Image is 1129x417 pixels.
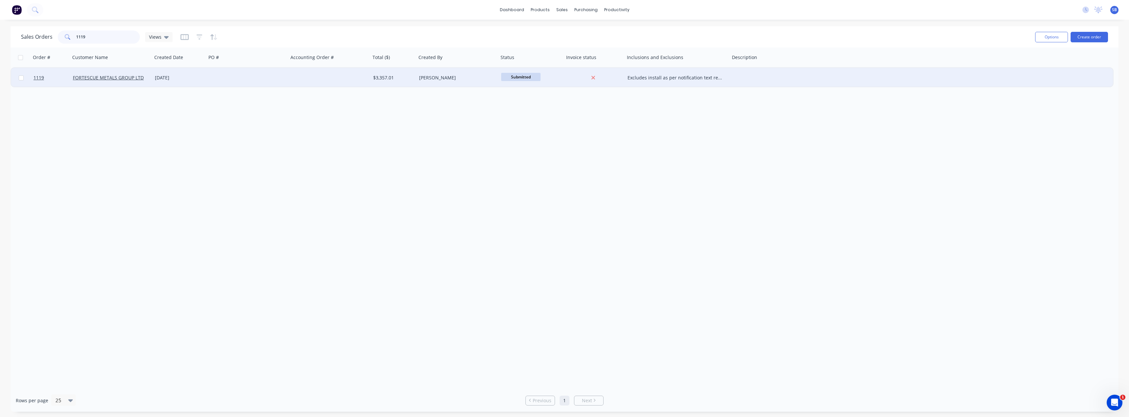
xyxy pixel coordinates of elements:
[574,397,603,404] a: Next page
[21,34,53,40] h1: Sales Orders
[208,54,219,61] div: PO #
[571,5,601,15] div: purchasing
[33,68,73,88] a: 1119
[497,5,527,15] a: dashboard
[523,396,606,406] ul: Pagination
[373,74,412,81] div: $3,357.01
[601,5,633,15] div: productivity
[501,73,541,81] span: Submitted
[1035,32,1068,42] button: Options
[155,74,204,81] div: [DATE]
[373,54,390,61] div: Total ($)
[526,397,555,404] a: Previous page
[527,5,553,15] div: products
[73,74,144,81] a: FORTESCUE METALS GROUP LTD
[1120,395,1125,400] span: 1
[627,54,683,61] div: Inclusions and Exclusions
[1112,7,1117,13] span: SB
[553,5,571,15] div: sales
[33,54,50,61] div: Order #
[419,74,492,81] div: [PERSON_NAME]
[533,397,551,404] span: Previous
[501,54,514,61] div: Status
[154,54,183,61] div: Created Date
[1107,395,1122,410] iframe: Intercom live chat
[582,397,592,404] span: Next
[33,74,44,81] span: 1119
[560,396,569,406] a: Page 1 is your current page
[149,33,161,40] span: Views
[418,54,442,61] div: Created By
[1071,32,1108,42] button: Create order
[290,54,334,61] div: Accounting Order #
[12,5,22,15] img: Factory
[732,54,757,61] div: Description
[566,54,596,61] div: Invoice status
[16,397,48,404] span: Rows per page
[72,54,108,61] div: Customer Name
[76,31,140,44] input: Search...
[628,74,722,81] div: Excludes install as per notification text received via email. Includes fixings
